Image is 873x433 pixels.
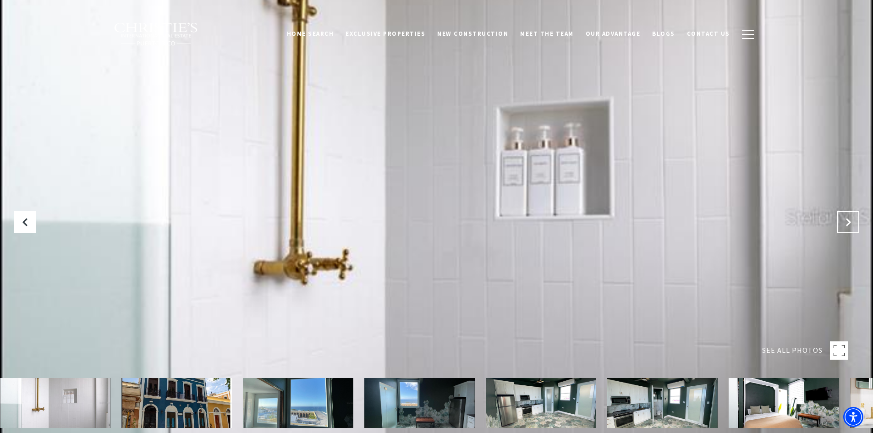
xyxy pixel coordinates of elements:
img: 9 DEL MERCADO #4 [486,378,596,428]
img: Christie's International Real Estate black text logo [114,22,199,46]
img: 9 DEL MERCADO #4 [364,378,475,428]
span: SEE ALL PHOTOS [762,345,823,356]
span: Blogs [652,30,675,38]
a: Home Search [281,25,340,43]
img: 9 DEL MERCADO #4 [607,378,718,428]
img: 9 DEL MERCADO #4 [243,378,353,428]
span: Our Advantage [586,30,641,38]
button: button [736,21,760,48]
a: Exclusive Properties [340,25,431,43]
a: New Construction [431,25,514,43]
a: Blogs [646,25,681,43]
img: 9 DEL MERCADO #4 [121,378,232,428]
span: New Construction [437,30,508,38]
a: Meet the Team [514,25,580,43]
div: Accessibility Menu [843,407,863,427]
span: Contact Us [687,30,730,38]
span: Exclusive Properties [346,30,425,38]
a: Our Advantage [580,25,647,43]
button: Next Slide [837,211,859,233]
button: Previous Slide [14,211,36,233]
img: 9 DEL MERCADO #4 [729,378,839,428]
